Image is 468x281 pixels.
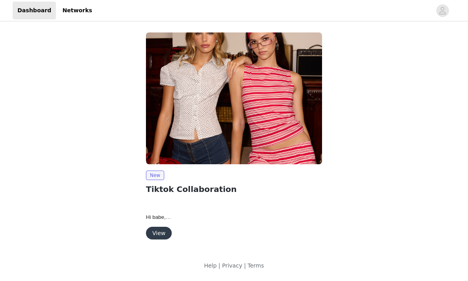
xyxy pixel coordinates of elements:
img: Edikted [146,32,322,164]
h2: Tiktok Collaboration [146,183,322,195]
span: | [244,262,246,269]
span: Hi babe, [146,214,171,220]
a: Privacy [222,262,242,269]
span: | [219,262,221,269]
a: Terms [247,262,264,269]
span: New [146,171,164,180]
a: View [146,230,172,236]
a: Dashboard [13,2,56,19]
a: Networks [58,2,97,19]
a: Help [204,262,217,269]
button: View [146,227,172,239]
div: avatar [439,4,446,17]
